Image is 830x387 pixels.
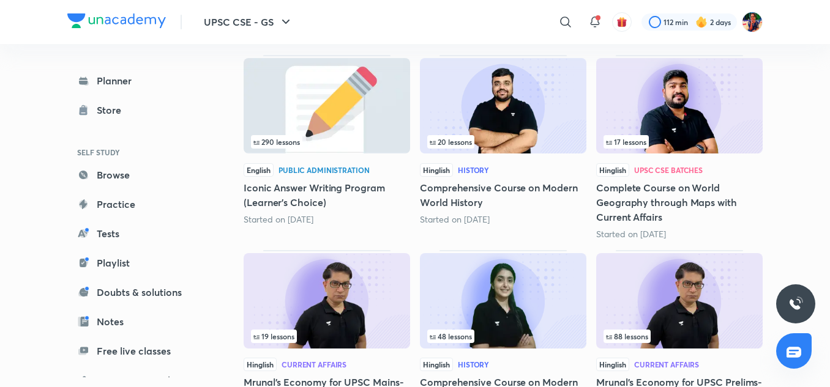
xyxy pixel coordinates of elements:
[67,192,209,216] a: Practice
[67,280,209,304] a: Doubts & solutions
[606,333,648,340] span: 88 lessons
[279,166,369,174] div: Public Administration
[596,228,763,240] div: Started on Aug 29
[606,138,646,146] span: 17 lessons
[251,330,403,343] div: left
[427,135,579,149] div: infosection
[420,213,586,226] div: Started on Sept 2
[244,58,410,153] img: Thumbnail
[427,135,579,149] div: infocontainer
[596,358,629,371] span: Hinglish
[420,180,586,210] h5: Comprehensive Course on Modern World History
[596,163,629,177] span: Hinglish
[282,361,346,368] div: Current Affairs
[251,135,403,149] div: infocontainer
[67,251,209,275] a: Playlist
[616,17,627,28] img: avatar
[427,135,579,149] div: left
[596,55,763,240] div: Complete Course on World Geography through Maps with Current Affairs
[67,142,209,163] h6: SELF STUDY
[67,13,166,31] a: Company Logo
[251,135,403,149] div: left
[251,330,403,343] div: infosection
[427,330,579,343] div: left
[634,361,699,368] div: Current Affairs
[67,309,209,334] a: Notes
[67,13,166,28] img: Company Logo
[742,12,763,32] img: Solanki Ghorai
[420,58,586,153] img: Thumbnail
[196,10,301,34] button: UPSC CSE - GS
[253,333,294,340] span: 19 lessons
[596,253,763,348] img: Thumbnail
[420,55,586,240] div: Comprehensive Course on Modern World History
[67,339,209,363] a: Free live classes
[604,330,755,343] div: infocontainer
[634,166,703,174] div: UPSC CSE Batches
[244,358,277,371] span: Hinglish
[458,166,489,174] div: History
[67,163,209,187] a: Browse
[427,330,579,343] div: infosection
[604,135,755,149] div: left
[427,330,579,343] div: infocontainer
[612,12,632,32] button: avatar
[596,180,763,224] h5: Complete Course on World Geography through Maps with Current Affairs
[430,333,472,340] span: 48 lessons
[244,253,410,348] img: Thumbnail
[604,330,755,343] div: infosection
[430,138,472,146] span: 20 lessons
[244,213,410,226] div: Started on Sept 25
[604,135,755,149] div: infocontainer
[604,330,755,343] div: left
[67,68,209,93] a: Planner
[253,138,300,146] span: 290 lessons
[244,180,410,210] h5: Iconic Answer Writing Program (Learner's Choice)
[244,55,410,240] div: Iconic Answer Writing Program (Learner's Choice)
[67,98,209,122] a: Store
[596,58,763,153] img: Thumbnail
[251,135,403,149] div: infosection
[420,253,586,348] img: Thumbnail
[251,330,403,343] div: infocontainer
[458,361,489,368] div: History
[788,297,803,311] img: ttu
[97,103,129,117] div: Store
[604,135,755,149] div: infosection
[244,163,274,177] span: English
[695,16,708,28] img: streak
[420,358,453,371] span: Hinglish
[420,163,453,177] span: Hinglish
[67,221,209,246] a: Tests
